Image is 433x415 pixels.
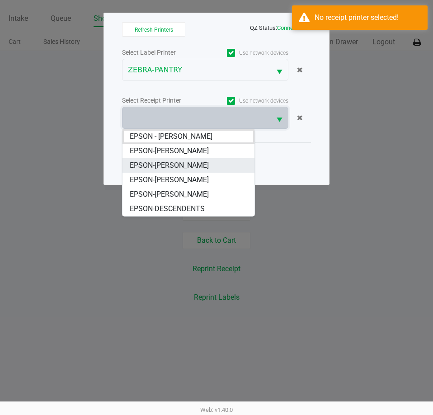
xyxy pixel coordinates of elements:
label: Use network devices [205,97,288,105]
span: Connected [277,24,305,31]
span: Web: v1.40.0 [200,406,233,413]
label: Use network devices [205,49,288,57]
span: EPSON-[PERSON_NAME] [130,160,209,171]
div: Select Label Printer [122,48,205,57]
span: Refresh Printers [135,27,173,33]
span: QZ Status: [250,24,311,31]
span: EPSON-[PERSON_NAME] [130,146,209,156]
div: Select Receipt Printer [122,96,205,105]
span: EPSON-[PERSON_NAME] [130,174,209,185]
span: EPSON-[PERSON_NAME] [130,189,209,200]
button: Select [271,59,288,80]
span: ZEBRA-PANTRY [128,65,265,75]
div: No receipt printer selected! [315,12,421,23]
span: EPSON-DESCENDENTS [130,203,205,214]
button: Select [271,107,288,128]
button: Refresh Printers [122,22,185,37]
span: EPSON - [PERSON_NAME] [130,131,212,142]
